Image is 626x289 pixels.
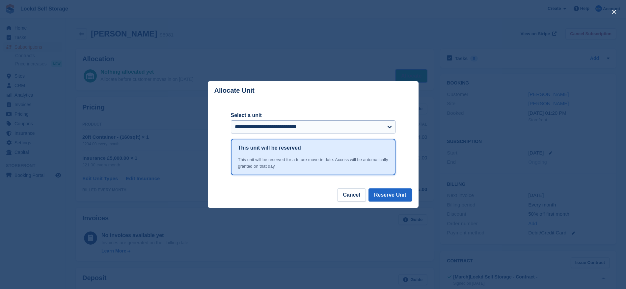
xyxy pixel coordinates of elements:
[609,7,619,17] button: close
[238,144,301,152] h1: This unit will be reserved
[231,111,395,119] label: Select a unit
[214,87,255,94] p: Allocate Unit
[368,188,412,202] button: Reserve Unit
[337,188,366,202] button: Cancel
[238,157,388,169] div: This unit will be reserved for a future move-in date. Access will be automatically granted on tha...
